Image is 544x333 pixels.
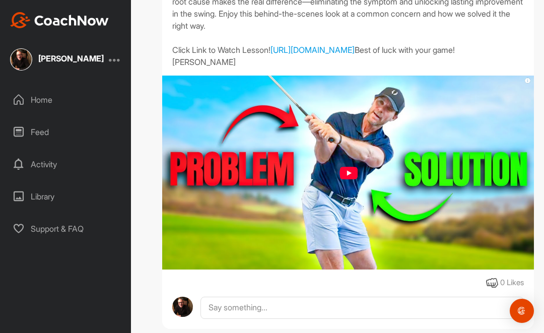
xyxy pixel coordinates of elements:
div: 0 Likes [500,277,524,289]
div: Support & FAQ [6,216,126,241]
img: square_870811a9f588978651548f5e9bce1bcb.jpg [10,48,32,71]
div: Activity [6,152,126,177]
img: avatar [172,297,193,317]
div: Open Intercom Messenger [510,299,534,323]
img: media [162,76,534,270]
div: [PERSON_NAME] [38,54,104,62]
div: Feed [6,119,126,145]
div: Library [6,184,126,209]
a: [URL][DOMAIN_NAME] [270,45,355,55]
div: Home [6,87,126,112]
img: CoachNow [10,12,109,28]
